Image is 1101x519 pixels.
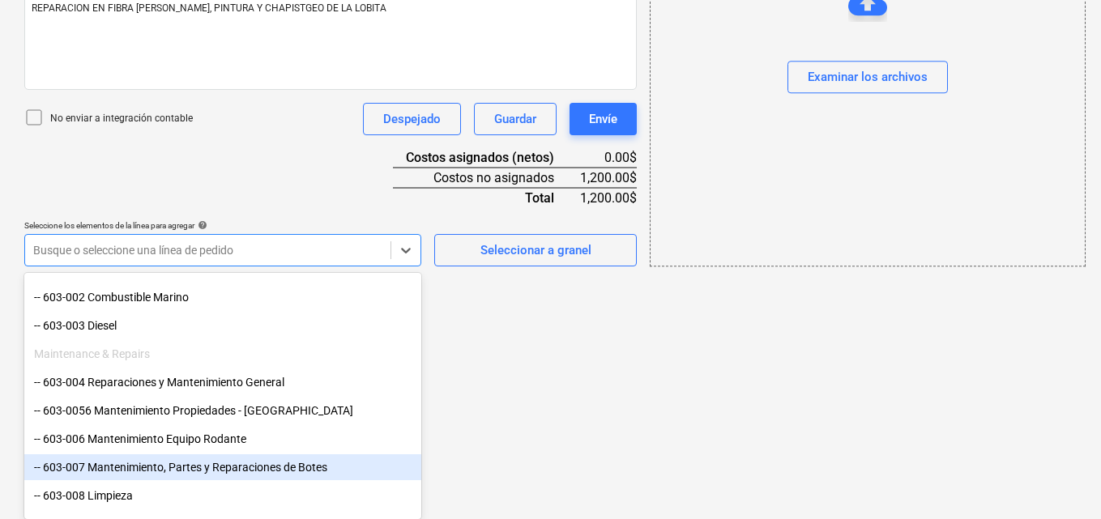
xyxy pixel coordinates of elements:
div: Maintenance & Repairs [24,341,421,367]
div: Costos no asignados [393,168,580,188]
div: Envíe [589,108,617,130]
iframe: Chat Widget [1020,441,1101,519]
div: Seleccionar a granel [480,240,591,261]
div: -- 603-004 Reparaciones y Mantenimiento General [24,369,421,395]
span: REPARACION EN FIBRA [PERSON_NAME], PINTURA Y CHAPISTGEO DE LA LOBITA [32,2,386,14]
span: help [194,220,207,230]
button: Examinar los archivos [787,62,948,94]
div: Widget de chat [1020,441,1101,519]
div: Guardar [494,108,536,130]
button: Envíe [570,103,637,135]
div: Examinar los archivos [808,67,928,88]
div: 1,200.00$ [580,188,637,207]
div: 1,200.00$ [580,168,637,188]
button: Despejado [363,103,461,135]
div: -- 603-002 Combustible Marino [24,284,421,310]
div: -- 603-0056 Mantenimiento Propiedades - Playa El Sol [24,398,421,423]
p: No enviar a integración contable [50,112,193,125]
div: Total [393,188,580,207]
div: -- 603-0056 Mantenimiento Propiedades - [GEOGRAPHIC_DATA] [24,398,421,423]
div: -- 603-003 Diesel [24,313,421,338]
div: Seleccione los elementos de la línea para agregar [24,220,421,231]
button: Seleccionar a granel [434,234,637,266]
div: -- 603-008 Limpieza [24,483,421,508]
button: Guardar [474,103,557,135]
div: Despejado [383,108,441,130]
div: Costos asignados (netos) [393,148,580,168]
div: -- 603-006 Mantenimiento Equipo Rodante [24,426,421,452]
div: 0.00$ [580,148,637,168]
div: -- 603-007 Mantenimiento, Partes y Reparaciones de Botes [24,454,421,480]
